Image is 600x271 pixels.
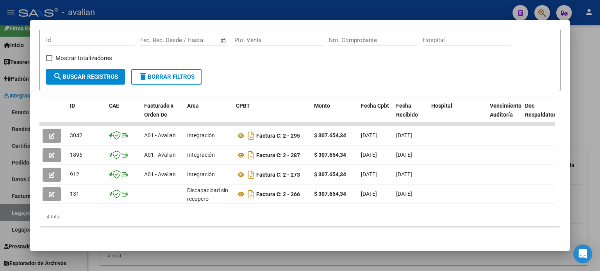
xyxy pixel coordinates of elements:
[358,97,393,132] datatable-header-cell: Fecha Cpbt
[246,149,256,161] i: Descargar documento
[138,72,148,81] mat-icon: delete
[70,103,75,109] span: ID
[55,53,112,63] span: Mostrar totalizadores
[314,191,346,197] strong: $ 307.654,34
[187,132,215,138] span: Integración
[487,97,522,132] datatable-header-cell: Vencimiento Auditoría
[525,103,560,118] span: Doc Respaldatoria
[246,168,256,181] i: Descargar documento
[246,129,256,142] i: Descargar documento
[396,171,412,177] span: [DATE]
[144,132,176,138] span: A01 - Avalian
[246,188,256,200] i: Descargar documento
[396,152,412,158] span: [DATE]
[428,97,487,132] datatable-header-cell: Hospital
[314,103,330,109] span: Monto
[490,103,521,118] span: Vencimiento Auditoría
[39,207,561,227] div: 4 total
[522,97,569,132] datatable-header-cell: Doc Respaldatoria
[314,171,346,177] strong: $ 307.654,34
[233,97,311,132] datatable-header-cell: CPBT
[67,97,106,132] datatable-header-cell: ID
[144,152,176,158] span: A01 - Avalian
[106,97,141,132] datatable-header-cell: CAE
[314,152,346,158] strong: $ 307.654,34
[236,103,250,109] span: CPBT
[138,73,195,80] span: Borrar Filtros
[144,103,173,118] span: Facturado x Orden De
[431,103,452,109] span: Hospital
[70,152,82,158] span: 1896
[141,97,184,132] datatable-header-cell: Facturado x Orden De
[396,191,412,197] span: [DATE]
[396,103,418,118] span: Fecha Recibido
[187,103,199,109] span: Area
[53,73,118,80] span: Buscar Registros
[131,69,202,85] button: Borrar Filtros
[187,187,228,202] span: Discapacidad sin recupero
[53,72,62,81] mat-icon: search
[393,97,428,132] datatable-header-cell: Fecha Recibido
[256,172,300,178] strong: Factura C: 2 - 273
[256,152,300,158] strong: Factura C: 2 - 287
[46,69,125,85] button: Buscar Registros
[187,152,215,158] span: Integración
[140,37,172,44] input: Fecha inicio
[314,132,346,138] strong: $ 307.654,34
[361,132,377,138] span: [DATE]
[179,37,217,44] input: Fecha fin
[361,171,377,177] span: [DATE]
[361,103,389,109] span: Fecha Cpbt
[144,171,176,177] span: A01 - Avalian
[187,171,215,177] span: Integración
[311,97,358,132] datatable-header-cell: Monto
[70,171,79,177] span: 912
[70,132,82,138] span: 3042
[361,152,377,158] span: [DATE]
[361,191,377,197] span: [DATE]
[396,132,412,138] span: [DATE]
[109,103,119,109] span: CAE
[70,191,79,197] span: 131
[573,244,592,263] div: Open Intercom Messenger
[256,191,300,197] strong: Factura C: 2 - 266
[256,133,300,139] strong: Factura C: 2 - 295
[184,97,233,132] datatable-header-cell: Area
[219,36,228,45] button: Open calendar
